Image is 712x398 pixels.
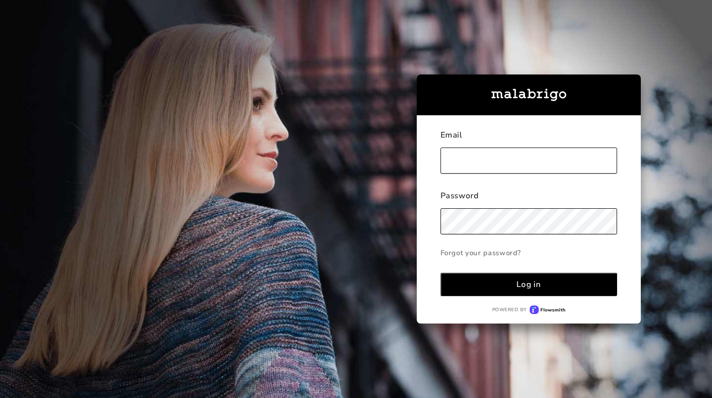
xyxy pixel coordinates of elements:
div: Email [440,130,618,148]
button: Log in [440,273,618,296]
a: Powered byFlowsmith logo [440,305,618,315]
div: Log in [516,279,541,290]
img: malabrigo-logo [491,89,566,101]
img: Flowsmith logo [530,305,565,315]
p: Powered by [492,306,527,313]
div: Password [440,190,618,208]
a: Forgot your password? [440,243,618,262]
